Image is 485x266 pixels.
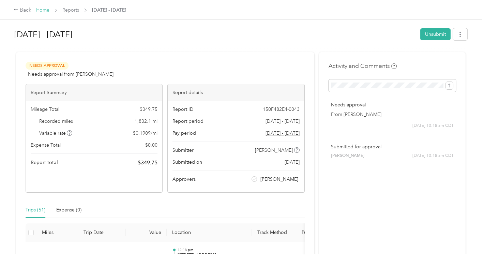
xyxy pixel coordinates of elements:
[172,106,194,113] span: Report ID
[92,6,126,14] span: [DATE] - [DATE]
[412,153,454,159] span: [DATE] 10:18 am CDT
[39,118,73,125] span: Recorded miles
[252,223,296,242] th: Track Method
[255,147,293,154] span: [PERSON_NAME]
[331,111,454,118] p: From [PERSON_NAME]
[263,106,300,113] span: 150F482E4-0043
[14,26,415,43] h1: Sep 1 - 30, 2025
[266,130,300,137] span: Go to pay period
[331,143,454,150] p: Submitted for approval
[329,62,397,70] h4: Activity and Comments
[172,176,196,183] span: Approvers
[420,28,451,40] button: Unsubmit
[26,206,45,214] div: Trips (51)
[26,62,69,70] span: Needs Approval
[447,228,485,266] iframe: Everlance-gr Chat Button Frame
[260,176,298,183] span: [PERSON_NAME]
[133,130,157,137] span: $ 0.1909 / mi
[36,223,78,242] th: Miles
[172,159,202,166] span: Submitted on
[62,7,79,13] a: Reports
[412,123,454,129] span: [DATE] 10:18 am CDT
[39,130,73,137] span: Variable rate
[31,142,61,149] span: Expense Total
[178,248,246,252] p: 12:18 pm
[285,159,300,166] span: [DATE]
[167,223,252,242] th: Location
[331,101,454,108] p: Needs approval
[140,106,157,113] span: $ 349.75
[178,252,246,258] p: [STREET_ADDRESS]
[31,159,58,166] span: Report total
[172,130,196,137] span: Pay period
[331,153,364,159] span: [PERSON_NAME]
[26,84,162,101] div: Report Summary
[126,223,167,242] th: Value
[135,118,157,125] span: 1,832.1 mi
[168,84,304,101] div: Report details
[266,118,300,125] span: [DATE] - [DATE]
[78,223,126,242] th: Trip Date
[36,7,49,13] a: Home
[145,142,157,149] span: $ 0.00
[296,223,347,242] th: Purpose
[172,147,194,154] span: Submitter
[14,6,31,14] div: Back
[56,206,81,214] div: Expense (0)
[172,118,203,125] span: Report period
[138,159,157,167] span: $ 349.75
[28,71,113,78] span: Needs approval from [PERSON_NAME]
[31,106,59,113] span: Mileage Total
